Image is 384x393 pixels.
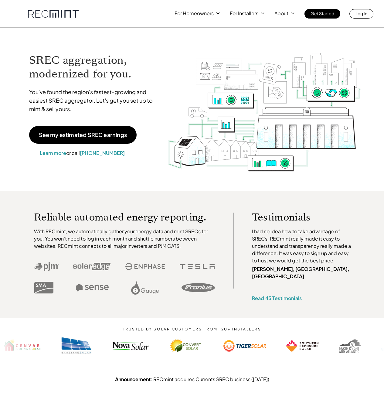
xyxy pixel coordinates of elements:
[104,327,280,331] p: TRUSTED BY SOLAR CUSTOMERS FROM 120+ INSTALLERS
[66,150,80,156] span: or call
[34,213,215,222] p: Reliable automated energy reporting.
[252,213,342,222] p: Testimonials
[252,265,354,280] p: [PERSON_NAME], [GEOGRAPHIC_DATA], [GEOGRAPHIC_DATA]
[29,88,158,113] p: You've found the region's fastest-growing and easiest SREC aggregator. Let's get you set up to mi...
[252,228,354,264] p: I had no idea how to take advantage of SRECs. RECmint really made it easy to understand and trans...
[167,37,361,173] img: RECmint value cycle
[29,53,158,81] h1: SREC aggregation, modernized for you.
[40,150,66,156] a: Learn more
[175,9,214,18] p: For Homeowners
[34,228,215,250] p: With RECmint, we automatically gather your energy data and mint SRECs for you. You won't need to ...
[274,9,288,18] p: About
[115,376,269,382] a: Announcement: RECmint acquires Currents SREC business ([DATE])
[311,9,334,18] p: Get Started
[80,150,125,156] a: [PHONE_NUMBER]
[252,295,302,301] a: Read 45 Testimonials
[39,132,127,138] p: See my estimated SREC earnings
[304,9,340,19] a: Get Started
[349,9,373,19] a: Log In
[355,9,367,18] p: Log In
[29,126,137,144] a: See my estimated SREC earnings
[230,9,258,18] p: For Installers
[115,376,151,382] strong: Announcement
